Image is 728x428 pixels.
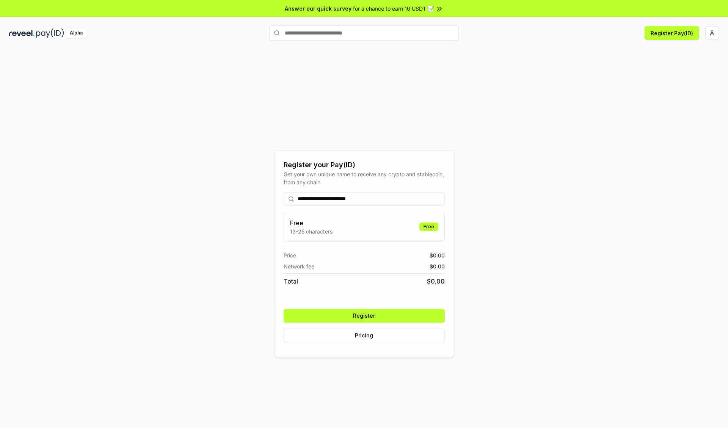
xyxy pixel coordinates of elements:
[36,28,64,38] img: pay_id
[290,218,333,227] h3: Free
[9,28,35,38] img: reveel_dark
[284,251,296,259] span: Price
[284,170,445,186] div: Get your own unique name to receive any crypto and stablecoin, from any chain
[285,5,351,13] span: Answer our quick survey
[66,28,87,38] div: Alpha
[430,262,445,270] span: $ 0.00
[284,262,314,270] span: Network fee
[430,251,445,259] span: $ 0.00
[284,277,298,286] span: Total
[353,5,434,13] span: for a chance to earn 10 USDT 📝
[284,329,445,342] button: Pricing
[427,277,445,286] span: $ 0.00
[284,309,445,323] button: Register
[645,26,699,40] button: Register Pay(ID)
[284,160,445,170] div: Register your Pay(ID)
[419,223,438,231] div: Free
[290,227,333,235] p: 13-25 characters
